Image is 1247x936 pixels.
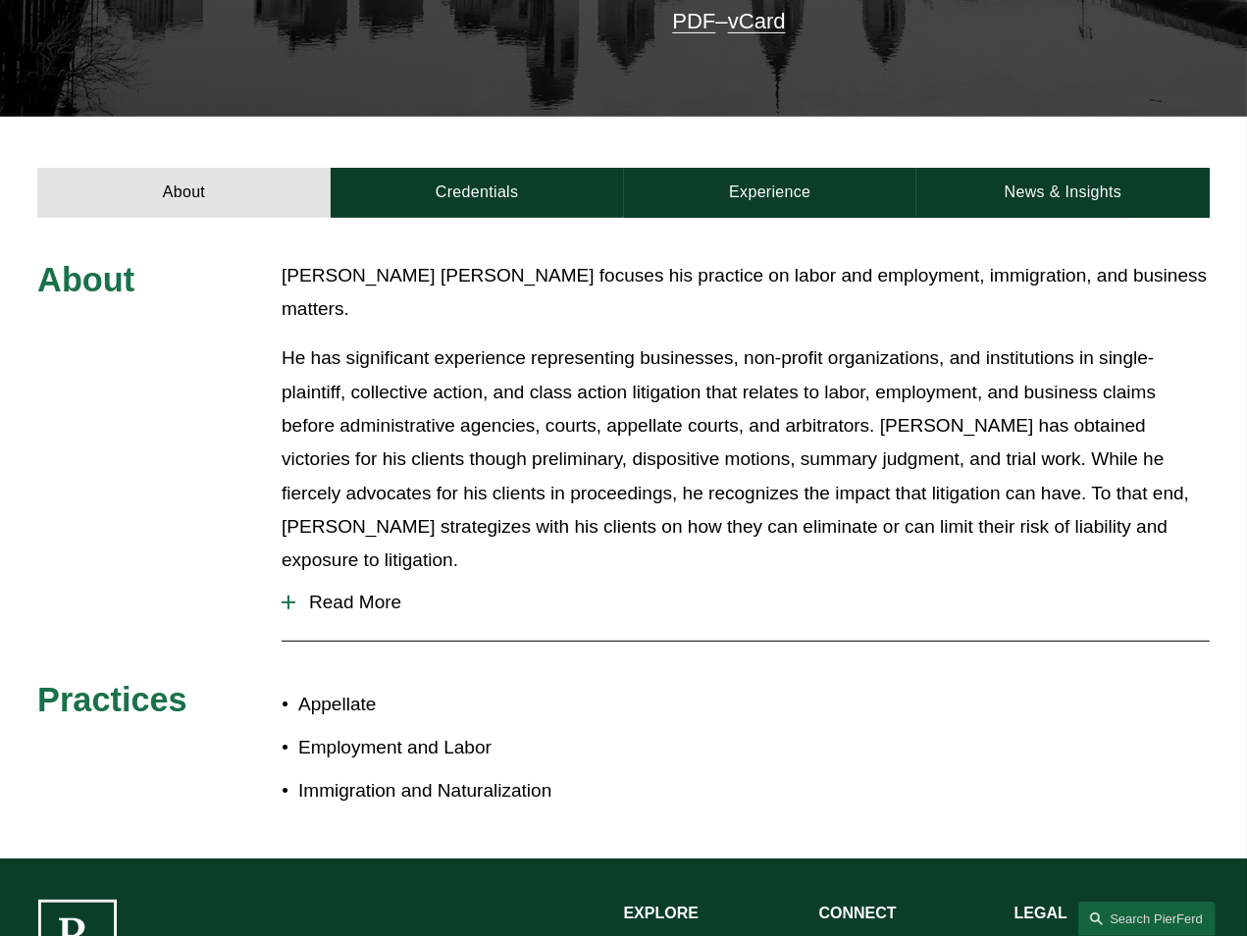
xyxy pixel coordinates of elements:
[819,905,897,921] strong: CONNECT
[624,168,917,218] a: Experience
[728,9,786,33] a: vCard
[672,9,715,33] a: PDF
[282,341,1210,577] p: He has significant experience representing businesses, non-profit organizations, and institutions...
[331,168,624,218] a: Credentials
[282,577,1210,628] button: Read More
[282,259,1210,327] p: [PERSON_NAME] [PERSON_NAME] focuses his practice on labor and employment, immigration, and busine...
[298,774,623,807] p: Immigration and Naturalization
[916,168,1210,218] a: News & Insights
[1078,902,1216,936] a: Search this site
[298,731,623,764] p: Employment and Labor
[295,592,1210,613] span: Read More
[37,261,134,298] span: About
[298,688,623,721] p: Appellate
[624,905,699,921] strong: EXPLORE
[37,681,187,718] span: Practices
[1014,905,1067,921] strong: LEGAL
[37,168,331,218] a: About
